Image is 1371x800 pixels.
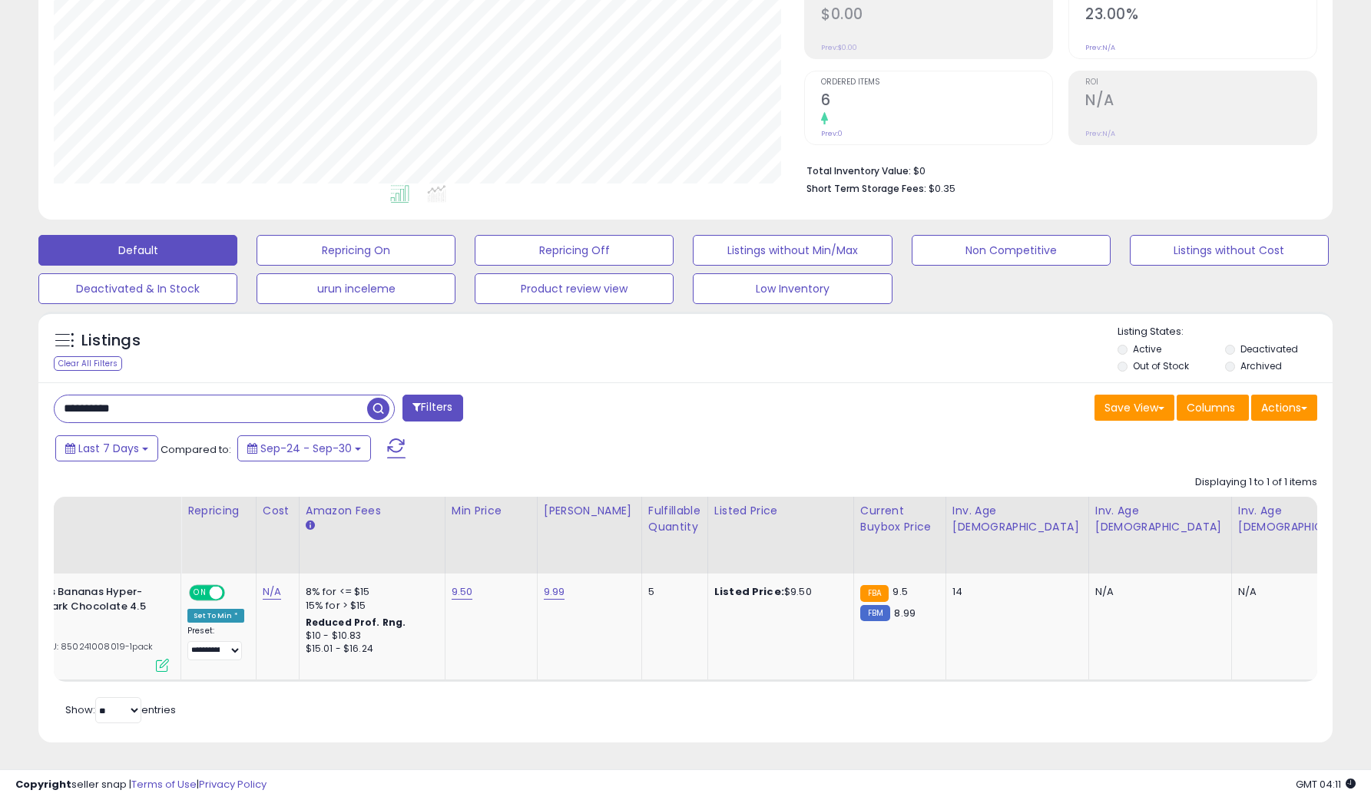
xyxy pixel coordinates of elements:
button: Last 7 Days [55,435,158,461]
div: seller snap | | [15,778,267,792]
div: Preset: [187,626,244,660]
div: 5 [648,585,696,599]
div: Clear All Filters [54,356,122,371]
button: Listings without Cost [1130,235,1329,266]
small: Prev: 0 [821,129,843,138]
b: Short Term Storage Fees: [806,182,926,195]
div: 8% for <= $15 [306,585,433,599]
span: OFF [223,587,247,600]
a: 9.99 [544,584,565,600]
div: 14 [952,585,1077,599]
div: 15% for > $15 [306,599,433,613]
b: Listed Price: [714,584,784,599]
button: Low Inventory [693,273,892,304]
div: $15.01 - $16.24 [306,643,433,656]
button: Repricing Off [475,235,674,266]
button: Sep-24 - Sep-30 [237,435,371,461]
b: Reduced Prof. Rng. [306,616,406,629]
span: Sep-24 - Sep-30 [260,441,352,456]
a: 9.50 [452,584,473,600]
span: ON [190,587,210,600]
button: urun inceleme [257,273,455,304]
div: N/A [1238,585,1363,599]
h2: N/A [1085,91,1316,112]
span: 9.5 [892,584,907,599]
button: Save View [1094,395,1174,421]
button: Actions [1251,395,1317,421]
small: Prev: N/A [1085,43,1115,52]
strong: Copyright [15,777,71,792]
label: Deactivated [1240,342,1298,355]
div: Inv. Age [DEMOGRAPHIC_DATA] [952,503,1082,535]
small: Prev: N/A [1085,129,1115,138]
h2: $0.00 [821,5,1052,26]
div: Repricing [187,503,250,519]
span: ROI [1085,78,1316,87]
span: Show: entries [65,702,176,717]
div: [PERSON_NAME] [544,503,635,519]
div: Displaying 1 to 1 of 1 items [1195,475,1317,490]
span: Columns [1187,400,1235,415]
small: FBA [860,585,889,602]
label: Out of Stock [1133,359,1189,372]
div: $10 - $10.83 [306,630,433,643]
div: Fulfillable Quantity [648,503,701,535]
a: Privacy Policy [199,777,267,792]
label: Active [1133,342,1161,355]
div: Current Buybox Price [860,503,939,535]
div: Inv. Age [DEMOGRAPHIC_DATA] [1095,503,1225,535]
b: Total Inventory Value: [806,164,911,177]
small: Amazon Fees. [306,519,315,533]
button: Non Competitive [912,235,1111,266]
small: Prev: $0.00 [821,43,857,52]
p: Listing States: [1118,325,1333,339]
a: Terms of Use [131,777,197,792]
button: Listings without Min/Max [693,235,892,266]
span: 8.99 [894,606,916,620]
div: Cost [263,503,293,519]
button: Columns [1177,395,1249,421]
h2: 6 [821,91,1052,112]
div: $9.50 [714,585,842,599]
button: Default [38,235,237,266]
span: | SKU: 850241008019-1pack [28,640,153,653]
span: Ordered Items [821,78,1052,87]
label: Archived [1240,359,1282,372]
a: N/A [263,584,281,600]
div: Inv. Age [DEMOGRAPHIC_DATA] [1238,503,1368,535]
button: Product review view [475,273,674,304]
h5: Listings [81,330,141,352]
span: 2025-10-8 04:11 GMT [1296,777,1356,792]
li: $0 [806,160,1306,179]
button: Filters [402,395,462,421]
button: Repricing On [257,235,455,266]
div: Set To Min * [187,609,244,623]
span: Compared to: [161,442,231,457]
div: Min Price [452,503,531,519]
span: Last 7 Days [78,441,139,456]
small: FBM [860,605,890,621]
div: N/A [1095,585,1220,599]
div: Amazon Fees [306,503,439,519]
button: Deactivated & In Stock [38,273,237,304]
h2: 23.00% [1085,5,1316,26]
div: Listed Price [714,503,847,519]
span: $0.35 [929,181,955,196]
